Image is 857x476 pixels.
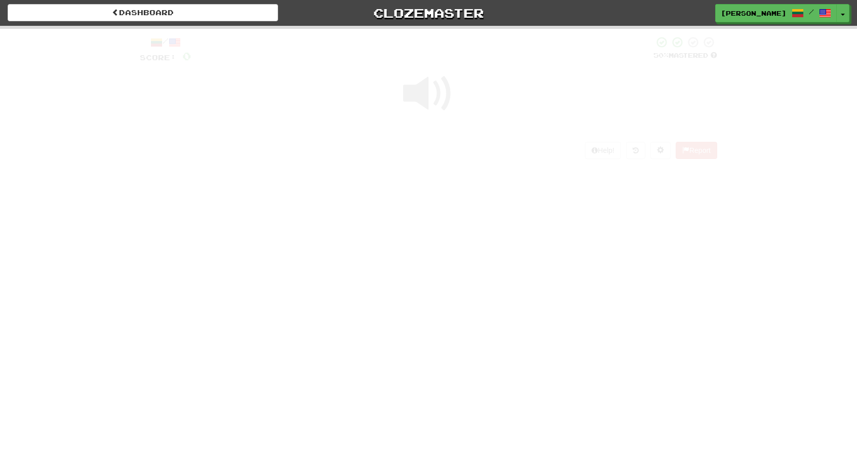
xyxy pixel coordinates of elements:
a: [PERSON_NAME] / [715,4,837,22]
span: Score: [140,53,176,62]
button: Report [676,142,717,159]
span: Correct [194,28,244,38]
span: 10 [640,27,657,39]
div: Mastered [653,51,717,60]
span: [PERSON_NAME] [721,9,787,18]
button: Round history (alt+y) [626,142,645,159]
a: Clozemaster [293,4,564,22]
span: 50 % [653,51,669,59]
span: 0 [269,27,278,39]
span: Incorrect [380,28,444,38]
div: / [140,36,191,49]
span: 0 [469,27,477,39]
span: To go [579,28,614,38]
button: Help! [585,142,621,159]
span: 0 [182,50,191,62]
a: Dashboard [8,4,278,21]
span: / [809,8,814,15]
